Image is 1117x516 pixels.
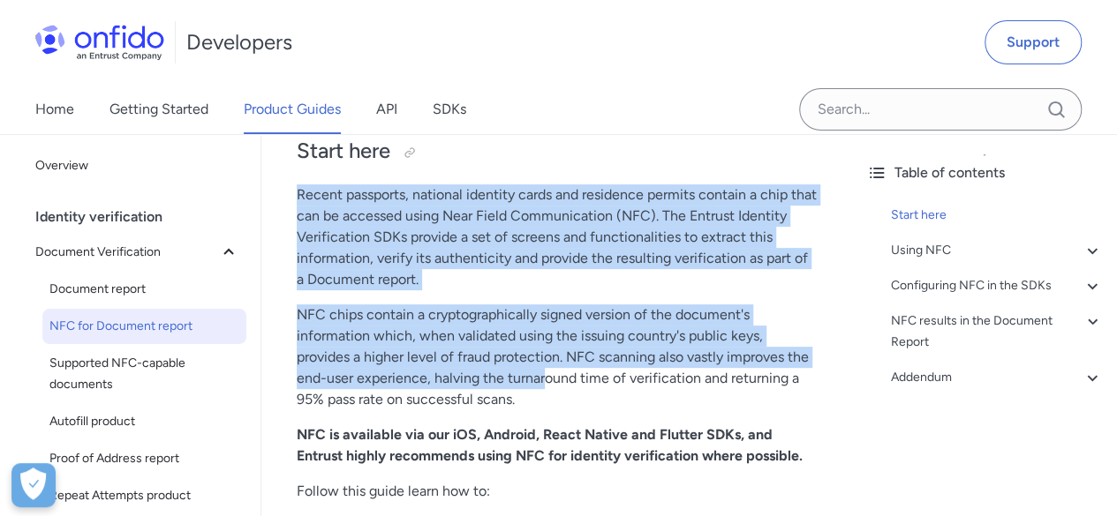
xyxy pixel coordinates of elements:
a: Supported NFC-capable documents [42,346,246,402]
a: Proof of Address report [42,441,246,476]
span: Repeat Attempts product [49,485,239,506]
span: Autofill product [49,411,239,432]
span: Document report [49,279,239,300]
p: NFC chips contain a cryptographically signed version of the document's information which, when va... [297,304,817,410]
a: Autofill product [42,404,246,439]
h2: Start here [297,137,817,167]
a: Addendum [891,367,1103,388]
span: Overview [35,155,239,176]
a: Using NFC [891,240,1103,261]
p: Recent passports, national identity cards and residence permits contain a chip that can be access... [297,184,817,290]
a: NFC for Document report [42,309,246,344]
img: Onfido Logo [35,25,164,60]
span: Supported NFC-capable documents [49,353,239,395]
a: Support [985,20,1082,64]
a: SDKs [433,85,466,134]
div: Cookie Preferences [11,463,56,507]
button: Open Preferences [11,463,56,507]
a: API [376,85,397,134]
button: Document Verification [28,235,246,270]
a: Configuring NFC in the SDKs [891,275,1103,296]
a: Document report [42,272,246,307]
div: Table of contents [866,162,1103,183]
div: Identity verification [35,199,253,235]
span: Document Verification [35,242,218,263]
a: Getting Started [109,85,208,134]
h1: Developers [186,28,292,56]
span: Proof of Address report [49,448,239,469]
a: NFC results in the Document Report [891,310,1103,353]
a: Start here [891,205,1103,226]
a: Repeat Attempts product [42,478,246,513]
span: NFC for Document report [49,316,239,337]
a: Home [35,85,74,134]
input: Onfido search input field [799,88,1082,131]
a: Product Guides [244,85,341,134]
p: Follow this guide learn how to: [297,481,817,502]
a: Overview [28,148,246,183]
strong: NFC is available via our iOS, Android, React Native and Flutter SDKs, and Entrust highly recommen... [297,426,803,464]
